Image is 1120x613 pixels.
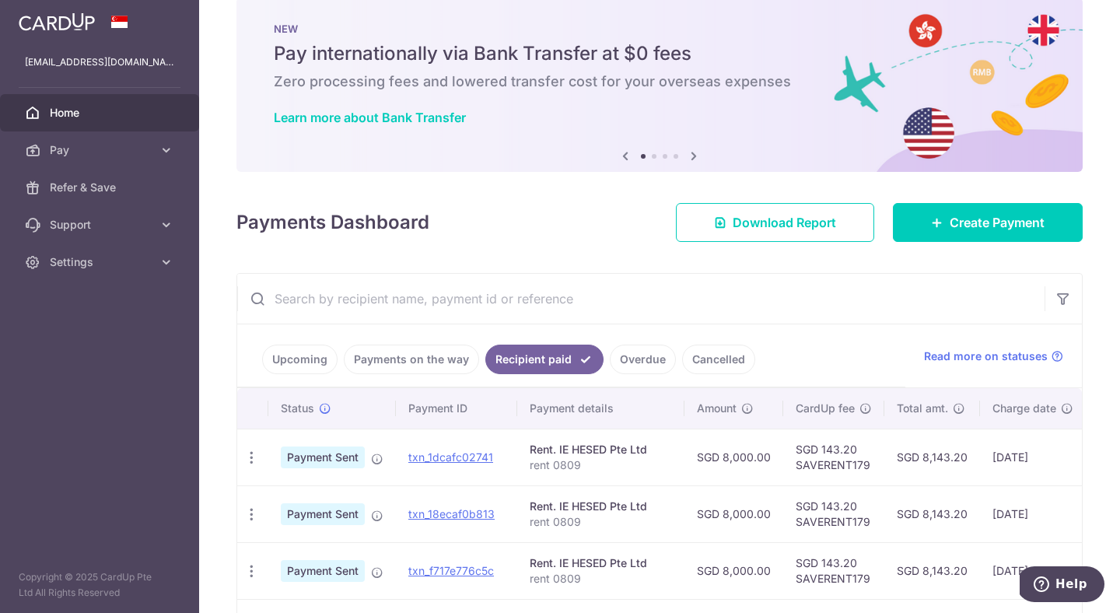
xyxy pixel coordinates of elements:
span: Settings [50,254,152,270]
a: Download Report [676,203,874,242]
a: Overdue [610,345,676,374]
td: SGD 143.20 SAVERENT179 [783,429,884,485]
p: [EMAIL_ADDRESS][DOMAIN_NAME] [25,54,174,70]
div: Rent. IE HESED Pte Ltd [530,555,672,571]
span: Download Report [733,213,836,232]
a: txn_1dcafc02741 [408,450,493,464]
a: txn_18ecaf0b813 [408,507,495,520]
td: [DATE] [980,429,1086,485]
a: Recipient paid [485,345,604,374]
input: Search by recipient name, payment id or reference [237,274,1045,324]
td: [DATE] [980,485,1086,542]
td: SGD 8,000.00 [684,485,783,542]
th: Payment ID [396,388,517,429]
th: Payment details [517,388,684,429]
a: Payments on the way [344,345,479,374]
td: SGD 8,000.00 [684,429,783,485]
p: NEW [274,23,1045,35]
span: Home [50,105,152,121]
h4: Payments Dashboard [236,208,429,236]
div: Rent. IE HESED Pte Ltd [530,499,672,514]
a: Read more on statuses [924,349,1063,364]
td: SGD 8,143.20 [884,542,980,599]
iframe: Opens a widget where you can find more information [1020,566,1104,605]
td: SGD 8,000.00 [684,542,783,599]
a: txn_f717e776c5c [408,564,494,577]
span: Pay [50,142,152,158]
span: Support [50,217,152,233]
td: SGD 8,143.20 [884,485,980,542]
span: Payment Sent [281,503,365,525]
span: Create Payment [950,213,1045,232]
p: rent 0809 [530,571,672,587]
h6: Zero processing fees and lowered transfer cost for your overseas expenses [274,72,1045,91]
td: [DATE] [980,542,1086,599]
a: Upcoming [262,345,338,374]
span: Read more on statuses [924,349,1048,364]
h5: Pay internationally via Bank Transfer at $0 fees [274,41,1045,66]
span: Payment Sent [281,560,365,582]
span: Amount [697,401,737,416]
span: Status [281,401,314,416]
p: rent 0809 [530,514,672,530]
a: Learn more about Bank Transfer [274,110,466,125]
img: CardUp [19,12,95,31]
span: Charge date [992,401,1056,416]
a: Create Payment [893,203,1083,242]
td: SGD 143.20 SAVERENT179 [783,542,884,599]
div: Rent. IE HESED Pte Ltd [530,442,672,457]
span: Payment Sent [281,447,365,468]
td: SGD 8,143.20 [884,429,980,485]
p: rent 0809 [530,457,672,473]
td: SGD 143.20 SAVERENT179 [783,485,884,542]
span: CardUp fee [796,401,855,416]
span: Refer & Save [50,180,152,195]
span: Total amt. [897,401,948,416]
a: Cancelled [682,345,755,374]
